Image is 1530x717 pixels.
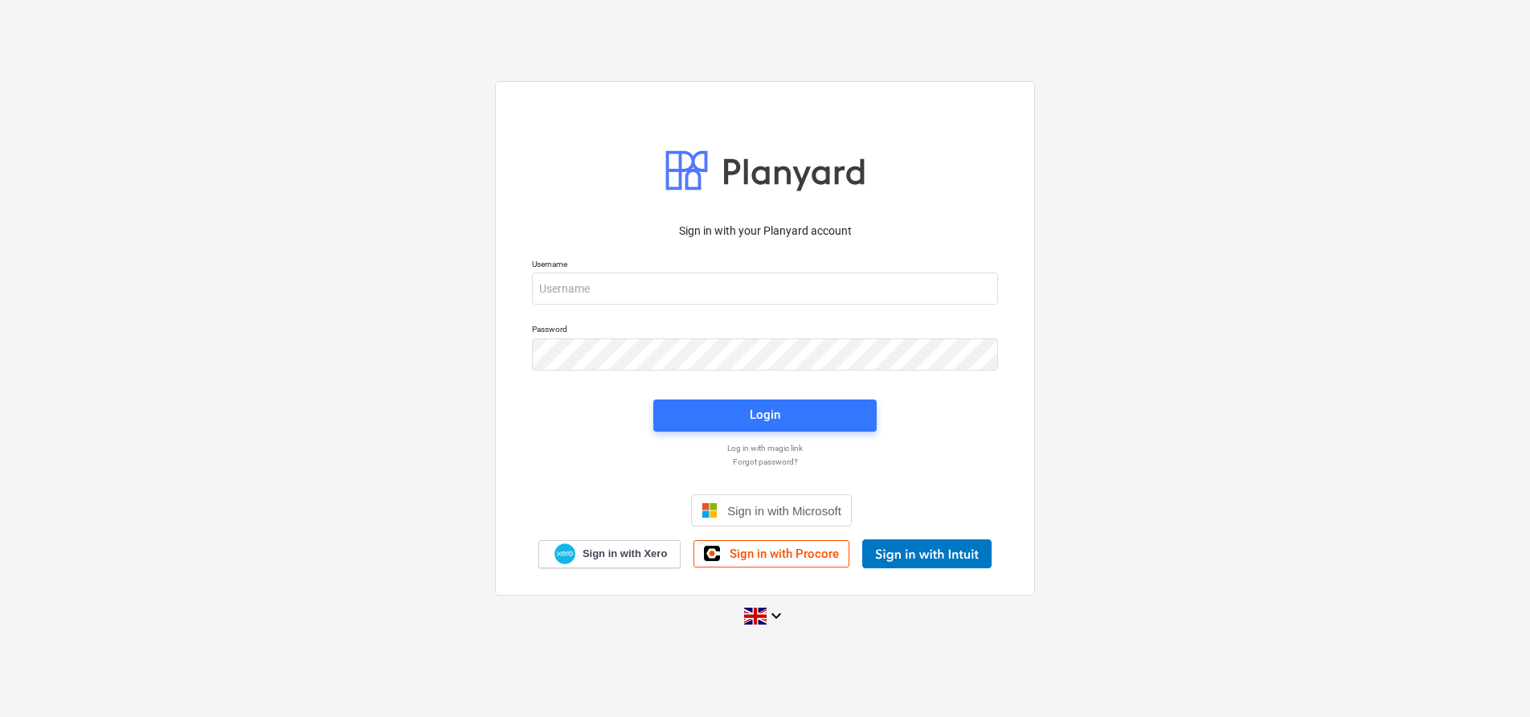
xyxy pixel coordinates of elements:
span: Sign in with Procore [730,547,839,561]
span: Sign in with Xero [583,547,667,561]
a: Sign in with Procore [693,540,849,567]
a: Forgot password? [524,457,1006,467]
div: Login [750,404,780,425]
i: keyboard_arrow_down [767,606,786,625]
p: Username [532,259,998,272]
p: Password [532,324,998,338]
img: Xero logo [554,543,575,565]
span: Sign in with Microsoft [727,504,841,518]
a: Sign in with Xero [538,540,681,568]
input: Username [532,272,998,305]
img: Microsoft logo [702,502,718,518]
a: Log in with magic link [524,443,1006,453]
button: Login [653,399,877,432]
p: Sign in with your Planyard account [532,223,998,240]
